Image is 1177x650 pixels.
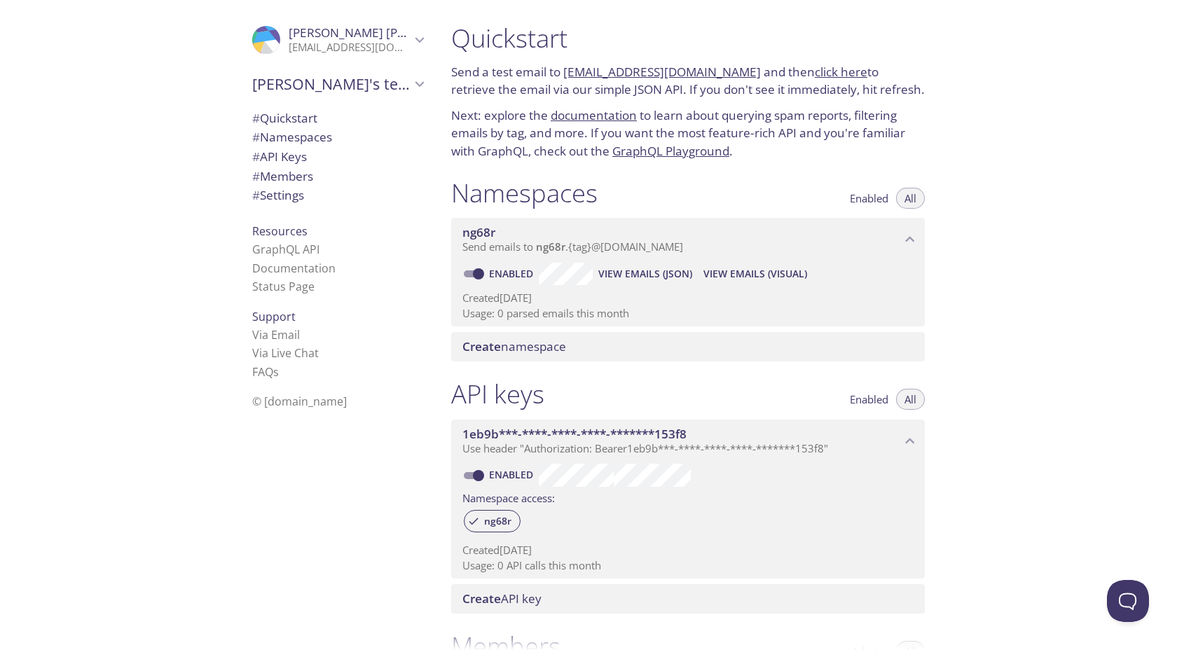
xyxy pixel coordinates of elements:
[462,590,501,607] span: Create
[289,41,411,55] p: [EMAIL_ADDRESS][DOMAIN_NAME]
[241,127,434,147] div: Namespaces
[241,17,434,63] div: Dhruv Torney
[551,107,637,123] a: documentation
[593,263,698,285] button: View Emails (JSON)
[563,64,761,80] a: [EMAIL_ADDRESS][DOMAIN_NAME]
[462,487,555,507] label: Namespace access:
[451,63,925,99] p: Send a test email to and then to retrieve the email via our simple JSON API. If you don't see it ...
[252,187,260,203] span: #
[252,223,308,239] span: Resources
[451,22,925,54] h1: Quickstart
[451,378,544,410] h1: API keys
[241,167,434,186] div: Members
[815,64,867,80] a: click here
[536,240,565,254] span: ng68r
[464,510,521,532] div: ng68r
[841,389,897,410] button: Enabled
[462,543,914,558] p: Created [DATE]
[241,147,434,167] div: API Keys
[252,74,411,94] span: [PERSON_NAME]'s team
[451,332,925,361] div: Create namespace
[487,267,539,280] a: Enabled
[476,515,520,527] span: ng68r
[451,218,925,261] div: ng68r namespace
[252,129,260,145] span: #
[1107,580,1149,622] iframe: Help Scout Beacon - Open
[703,265,807,282] span: View Emails (Visual)
[252,168,260,184] span: #
[252,148,307,165] span: API Keys
[698,263,813,285] button: View Emails (Visual)
[252,345,319,361] a: Via Live Chat
[241,66,434,102] div: Dhruv's team
[252,129,332,145] span: Namespaces
[612,143,729,159] a: GraphQL Playground
[841,188,897,209] button: Enabled
[252,327,300,343] a: Via Email
[252,110,317,126] span: Quickstart
[896,389,925,410] button: All
[289,25,481,41] span: [PERSON_NAME] [PERSON_NAME]
[252,148,260,165] span: #
[462,240,683,254] span: Send emails to . {tag} @[DOMAIN_NAME]
[252,110,260,126] span: #
[462,338,566,354] span: namespace
[451,106,925,160] p: Next: explore the to learn about querying spam reports, filtering emails by tag, and more. If you...
[896,188,925,209] button: All
[252,187,304,203] span: Settings
[451,177,598,209] h1: Namespaces
[462,306,914,321] p: Usage: 0 parsed emails this month
[241,186,434,205] div: Team Settings
[252,279,315,294] a: Status Page
[451,584,925,614] div: Create API Key
[252,309,296,324] span: Support
[252,168,313,184] span: Members
[462,338,501,354] span: Create
[487,468,539,481] a: Enabled
[252,394,347,409] span: © [DOMAIN_NAME]
[273,364,279,380] span: s
[462,224,495,240] span: ng68r
[252,261,336,276] a: Documentation
[252,242,319,257] a: GraphQL API
[598,265,692,282] span: View Emails (JSON)
[462,291,914,305] p: Created [DATE]
[462,590,542,607] span: API key
[252,364,279,380] a: FAQ
[241,109,434,128] div: Quickstart
[462,558,914,573] p: Usage: 0 API calls this month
